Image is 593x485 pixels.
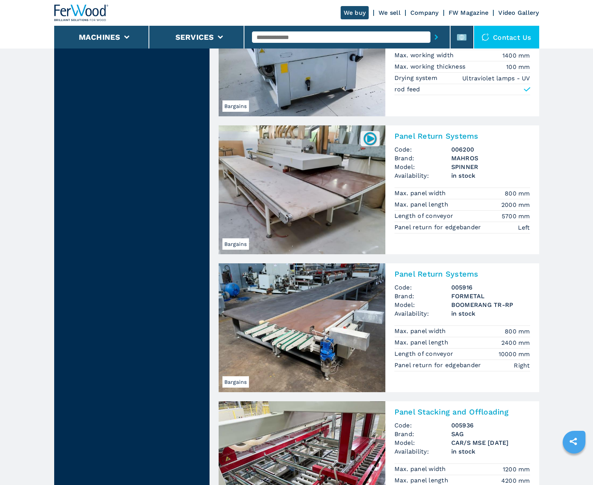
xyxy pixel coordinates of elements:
[451,171,530,180] span: in stock
[394,85,420,94] p: rod feed
[451,145,530,154] h3: 006200
[394,292,451,300] span: Brand:
[222,238,249,250] span: Bargains
[394,51,456,59] p: Max. working width
[502,51,530,60] em: 1400 mm
[505,189,530,198] em: 800 mm
[501,338,530,347] em: 2400 mm
[410,9,439,16] a: Company
[394,300,451,309] span: Model:
[451,292,530,300] h3: FORMETAL
[222,100,249,112] span: Bargains
[451,154,530,163] h3: MAHROS
[503,465,530,474] em: 1200 mm
[506,63,530,71] em: 100 mm
[394,430,451,438] span: Brand:
[394,338,451,347] p: Max. panel length
[451,309,530,318] span: in stock
[394,438,451,447] span: Model:
[451,163,530,171] h3: SPINNER
[451,300,530,309] h3: BOOMERANG TR-RP
[451,421,530,430] h3: 005936
[394,145,451,154] span: Code:
[394,465,448,473] p: Max. panel width
[505,327,530,336] em: 800 mm
[219,263,385,392] img: Panel Return Systems FORMETAL BOOMERANG TR-RP
[219,263,539,392] a: Panel Return Systems FORMETAL BOOMERANG TR-RPBargainsPanel Return SystemsCode:005916Brand:FORMETA...
[394,223,483,232] p: Panel return for edgebander
[451,430,530,438] h3: SAG
[451,438,530,447] h3: CAR/S MSE [DATE]
[394,407,530,416] h2: Panel Stacking and Offloading
[394,421,451,430] span: Code:
[501,200,530,209] em: 2000 mm
[394,269,530,278] h2: Panel Return Systems
[394,309,451,318] span: Availability:
[394,476,451,485] p: Max. panel length
[518,223,530,232] em: Left
[54,5,109,21] img: Ferwood
[394,154,451,163] span: Brand:
[394,283,451,292] span: Code:
[379,9,401,16] a: We sell
[514,361,530,370] em: Right
[394,74,440,82] p: Drying system
[451,283,530,292] h3: 005916
[498,9,539,16] a: Video Gallery
[394,163,451,171] span: Model:
[394,361,483,369] p: Panel return for edgebander
[501,476,530,485] em: 4200 mm
[564,432,583,451] a: sharethis
[222,376,249,388] span: Bargains
[394,131,530,141] h2: Panel Return Systems
[394,63,468,71] p: Max. working thickness
[462,74,530,83] em: Ultraviolet lamps - UV
[394,327,448,335] p: Max. panel width
[79,33,120,42] button: Machines
[482,33,489,41] img: Contact us
[175,33,214,42] button: Services
[449,9,489,16] a: FW Magazine
[341,6,369,19] a: We buy
[394,189,448,197] p: Max. panel width
[474,26,539,48] div: Contact us
[394,350,455,358] p: Length of conveyor
[451,447,530,456] span: in stock
[499,350,530,358] em: 10000 mm
[394,200,451,209] p: Max. panel length
[430,28,442,46] button: submit-button
[219,125,539,254] a: Panel Return Systems MAHROS SPINNERBargains006200Panel Return SystemsCode:006200Brand:MAHROSModel...
[394,212,455,220] p: Length of conveyor
[502,212,530,221] em: 5700 mm
[219,125,385,254] img: Panel Return Systems MAHROS SPINNER
[394,447,451,456] span: Availability:
[561,451,587,479] iframe: Chat
[363,131,377,146] img: 006200
[394,171,451,180] span: Availability:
